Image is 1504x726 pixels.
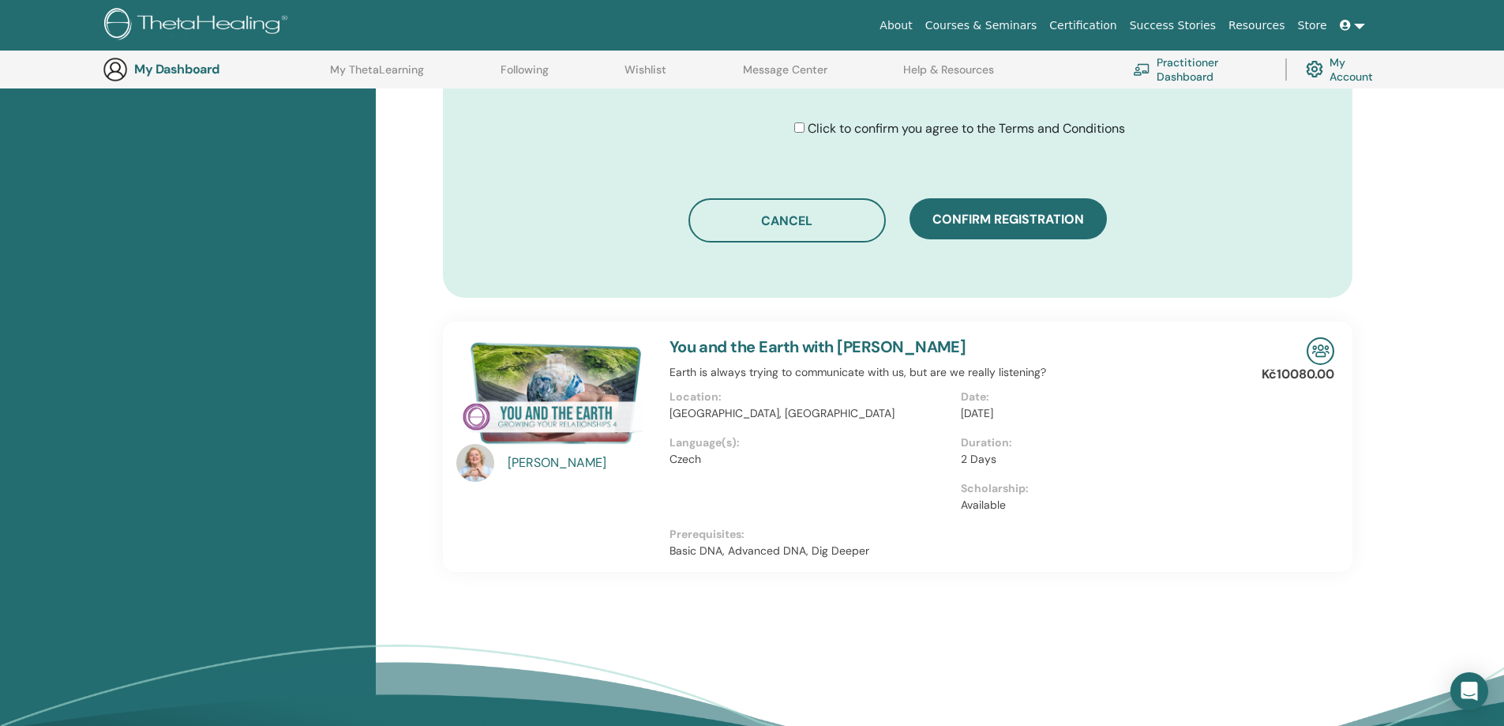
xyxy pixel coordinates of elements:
[669,434,951,451] p: Language(s):
[669,364,1252,381] p: Earth is always trying to communicate with us, but are we really listening?
[961,480,1243,497] p: Scholarship:
[1133,52,1266,87] a: Practitioner Dashboard
[903,63,994,88] a: Help & Resources
[624,63,666,88] a: Wishlist
[1222,11,1292,40] a: Resources
[961,405,1243,422] p: [DATE]
[669,389,951,405] p: Location:
[761,213,812,229] span: Cancel
[961,434,1243,451] p: Duration:
[808,120,1125,137] span: Click to confirm you agree to the Terms and Conditions
[1306,57,1323,81] img: cog.svg
[1450,672,1488,710] div: Open Intercom Messenger
[919,11,1044,40] a: Courses & Seminars
[1043,11,1123,40] a: Certification
[1123,11,1222,40] a: Success Stories
[134,62,292,77] h3: My Dashboard
[1262,365,1334,384] p: Kč10080.00
[910,198,1107,239] button: Confirm registration
[104,8,293,43] img: logo.png
[961,497,1243,513] p: Available
[1292,11,1333,40] a: Store
[873,11,918,40] a: About
[961,451,1243,468] p: 2 Days
[669,405,951,422] p: [GEOGRAPHIC_DATA], [GEOGRAPHIC_DATA]
[688,198,886,243] button: Cancel
[508,453,654,472] a: [PERSON_NAME]
[1133,63,1150,76] img: chalkboard-teacher.svg
[932,211,1084,228] span: Confirm registration
[669,451,951,468] p: Czech
[456,337,651,449] img: You and the Earth
[669,543,1252,559] p: Basic DNA, Advanced DNA, Dig Deeper
[961,389,1243,405] p: Date:
[103,57,128,82] img: generic-user-icon.jpg
[330,63,424,88] a: My ThetaLearning
[456,444,494,482] img: default.jpg
[669,337,966,357] a: You and the Earth with [PERSON_NAME]
[501,63,549,88] a: Following
[743,63,827,88] a: Message Center
[1307,337,1334,365] img: In-Person Seminar
[1306,52,1386,87] a: My Account
[669,526,1252,543] p: Prerequisites:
